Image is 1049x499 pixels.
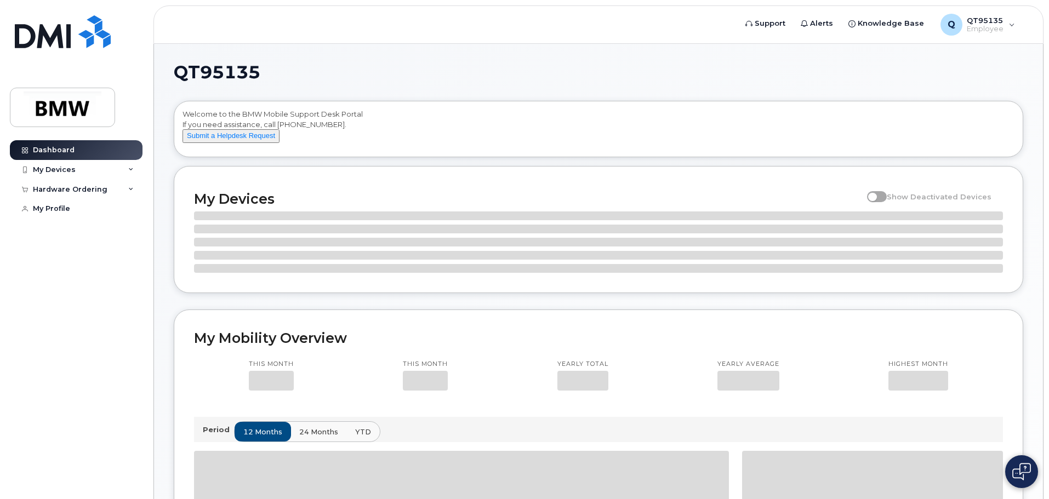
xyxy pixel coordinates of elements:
p: Highest month [888,360,948,369]
span: YTD [355,427,371,437]
span: QT95135 [174,64,260,81]
p: This month [403,360,448,369]
p: Yearly total [557,360,608,369]
p: This month [249,360,294,369]
h2: My Mobility Overview [194,330,1003,346]
h2: My Devices [194,191,862,207]
button: Submit a Helpdesk Request [183,129,280,143]
a: Submit a Helpdesk Request [183,131,280,140]
p: Period [203,425,234,435]
p: Yearly average [717,360,779,369]
span: Show Deactivated Devices [887,192,991,201]
input: Show Deactivated Devices [867,186,876,195]
img: Open chat [1012,463,1031,480]
div: Welcome to the BMW Mobile Support Desk Portal If you need assistance, call [PHONE_NUMBER]. [183,109,1014,153]
span: 24 months [299,427,338,437]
